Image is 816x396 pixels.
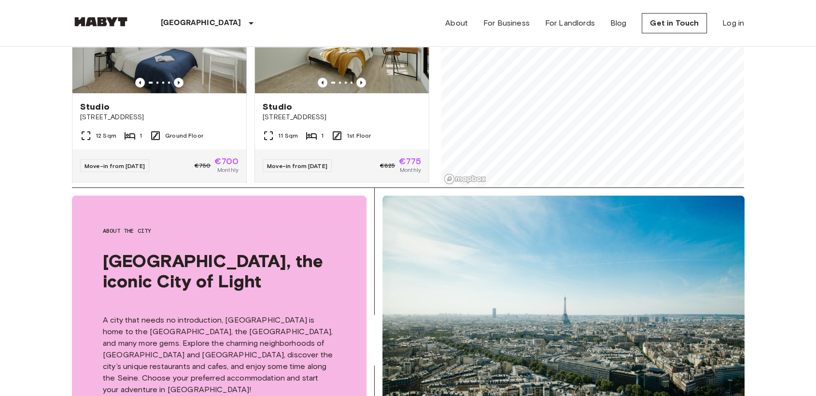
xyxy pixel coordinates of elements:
span: 11 Sqm [278,131,298,140]
button: Previous image [135,78,145,87]
span: [STREET_ADDRESS] [263,113,421,122]
span: 1 [140,131,142,140]
a: For Landlords [545,17,595,29]
a: Log in [722,17,744,29]
span: Studio [80,101,110,113]
a: For Business [483,17,530,29]
button: Previous image [356,78,366,87]
span: Move-in from [DATE] [84,162,145,170]
span: [STREET_ADDRESS] [80,113,239,122]
span: Ground Floor [165,131,203,140]
a: About [445,17,468,29]
span: €775 [399,157,421,166]
span: [GEOGRAPHIC_DATA], the iconic City of Light [103,251,336,291]
span: Monthly [217,166,239,174]
a: Get in Touch [642,13,707,33]
img: Habyt [72,17,130,27]
span: Studio [263,101,292,113]
span: 12 Sqm [96,131,116,140]
span: €825 [380,161,395,170]
a: Blog [610,17,627,29]
button: Previous image [318,78,327,87]
span: 1st Floor [347,131,371,140]
span: Move-in from [DATE] [267,162,327,170]
p: [GEOGRAPHIC_DATA] [161,17,241,29]
span: Monthly [400,166,421,174]
button: Previous image [174,78,183,87]
span: 1 [321,131,324,140]
span: €700 [214,157,239,166]
p: A city that needs no introduction, [GEOGRAPHIC_DATA] is home to the [GEOGRAPHIC_DATA], the [GEOGR... [103,314,336,396]
a: Mapbox logo [444,173,486,184]
span: About the city [103,226,336,235]
span: €750 [195,161,211,170]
